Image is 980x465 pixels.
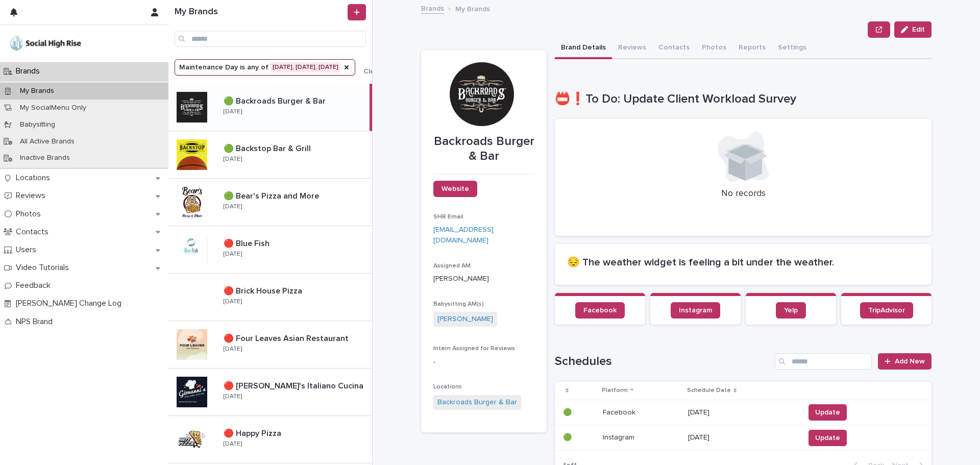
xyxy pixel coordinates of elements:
a: Add New [878,353,932,370]
button: Edit [894,21,932,38]
span: Clear all filters [363,68,412,75]
span: Assigned AM [433,263,471,269]
h1: Schedules [555,354,771,369]
p: [DATE] [224,251,242,258]
p: Platform [602,385,628,396]
p: All Active Brands [12,137,83,146]
h2: 😔 The weather widget is feeling a bit under the weather. [567,256,919,268]
p: [DATE] [688,433,796,442]
span: Intern Assigned for Reviews [433,346,515,352]
p: Schedule Date [687,385,731,396]
span: SHR Email [433,214,463,220]
span: Edit [912,26,925,33]
a: 🔴 Blue Fish🔴 Blue Fish [DATE] [168,226,372,274]
p: Backroads Burger & Bar [433,134,534,164]
button: Maintenance Day [175,59,355,76]
p: My SocialMenu Only [12,104,94,112]
span: Facebook [583,307,617,314]
img: o5DnuTxEQV6sW9jFYBBf [8,33,83,54]
p: My Brands [12,87,62,95]
a: [EMAIL_ADDRESS][DOMAIN_NAME] [433,226,494,244]
p: Contacts [12,227,57,237]
p: Inactive Brands [12,154,78,162]
p: 🔴 Brick House Pizza [224,284,304,296]
p: 🟢 [563,406,574,417]
p: Instagram [603,431,636,442]
h1: My Brands [175,7,346,18]
span: Babysitting AM(s) [433,301,484,307]
p: 🟢 Backstop Bar & Grill [224,142,313,154]
button: Contacts [652,38,696,59]
p: My Brands [455,3,490,14]
p: [PERSON_NAME] [433,274,534,284]
a: 🔴 [PERSON_NAME]'s Italiano Cucina🔴 [PERSON_NAME]'s Italiano Cucina [DATE] [168,369,372,416]
a: TripAdvisor [860,302,913,319]
button: Clear all filters [355,68,412,75]
p: 🟢 Bear's Pizza and More [224,189,321,201]
p: Photos [12,209,49,219]
p: 🔴 Happy Pizza [224,427,283,438]
span: Add New [895,358,925,365]
span: TripAdvisor [868,307,905,314]
a: 🟢 Backstop Bar & Grill🟢 Backstop Bar & Grill [DATE] [168,131,372,179]
p: No records [567,188,919,200]
p: 🔴 Four Leaves Asian Restaurant [224,332,351,344]
a: Facebook [575,302,625,319]
span: Yelp [784,307,798,314]
a: 🔴 Happy Pizza🔴 Happy Pizza [DATE] [168,416,372,463]
a: [PERSON_NAME] [437,314,493,325]
p: 🟢 [563,431,574,442]
a: Backroads Burger & Bar [437,397,517,408]
p: [DATE] [224,440,242,448]
p: Brands [12,66,48,76]
input: Search [175,31,366,47]
a: Instagram [671,302,720,319]
a: 🟢 Backroads Burger & Bar🟢 Backroads Burger & Bar [DATE] [168,84,372,131]
p: [DATE] [224,156,242,163]
p: Feedback [12,281,59,290]
a: Brands [421,2,444,14]
a: Yelp [776,302,806,319]
span: Locations [433,384,462,390]
p: [DATE] [224,203,242,210]
p: Video Tutorials [12,263,77,273]
button: Brand Details [555,38,612,59]
p: [DATE] [224,393,242,400]
input: Search [775,353,872,370]
tr: 🟢🟢 InstagramInstagram [DATE]Update [555,425,932,451]
a: 🟢 Bear's Pizza and More🟢 Bear's Pizza and More [DATE] [168,179,372,226]
tr: 🟢🟢 FacebookFacebook [DATE]Update [555,400,932,425]
a: Website [433,181,477,197]
p: [DATE] [224,298,242,305]
p: [DATE] [224,346,242,353]
p: Locations [12,173,58,183]
span: Update [815,407,840,418]
p: 🟢 Backroads Burger & Bar [224,94,328,106]
button: Reports [732,38,772,59]
p: [DATE] [688,408,796,417]
a: 🔴 Brick House Pizza🔴 Brick House Pizza [DATE] [168,274,372,321]
p: NPS Brand [12,317,61,327]
button: Photos [696,38,732,59]
p: [DATE] [224,108,242,115]
p: Facebook [603,406,638,417]
h1: 📛❗To Do: Update Client Workload Survey [555,92,932,107]
button: Update [808,404,847,421]
p: - [433,357,534,368]
button: Settings [772,38,813,59]
p: [PERSON_NAME] Change Log [12,299,130,308]
a: 🔴 Four Leaves Asian Restaurant🔴 Four Leaves Asian Restaurant [DATE] [168,321,372,369]
button: Update [808,430,847,446]
p: 🔴 Blue Fish [224,237,272,249]
p: Users [12,245,44,255]
p: Babysitting [12,120,63,129]
span: Website [442,185,469,192]
span: Instagram [679,307,712,314]
p: 🔴 [PERSON_NAME]'s Italiano Cucina [224,379,365,391]
p: Reviews [12,191,54,201]
button: Reviews [612,38,652,59]
span: Update [815,433,840,443]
